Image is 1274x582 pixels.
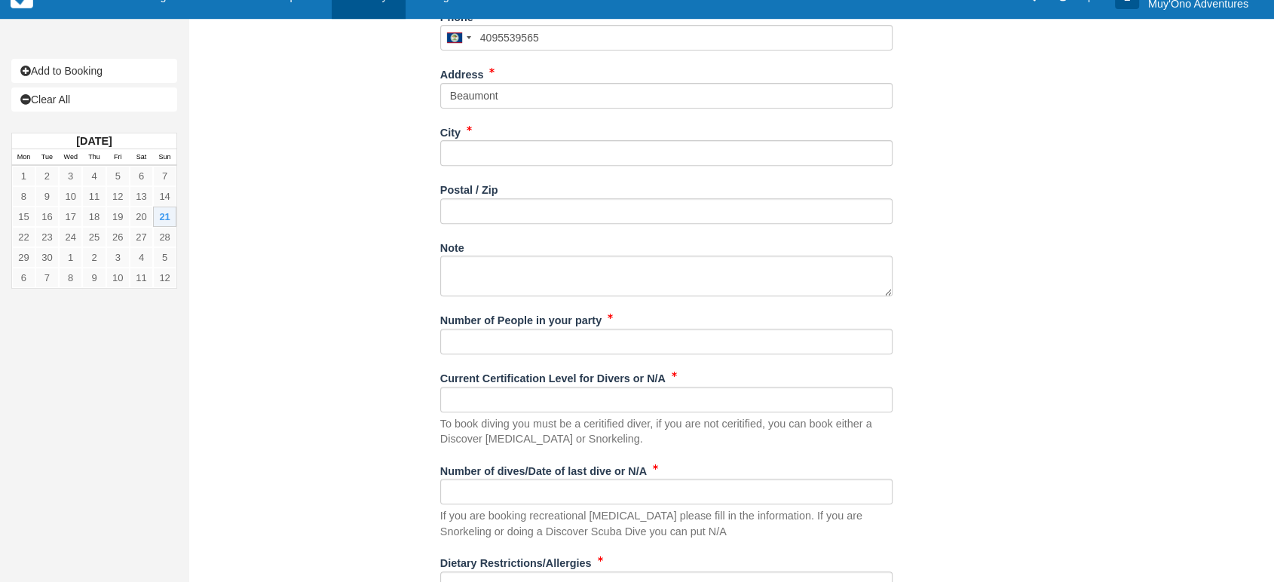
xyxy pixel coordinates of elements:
[82,186,106,207] a: 11
[106,268,130,288] a: 10
[82,247,106,268] a: 2
[82,149,106,166] th: Thu
[130,166,153,186] a: 6
[106,227,130,247] a: 26
[440,120,461,141] label: City
[440,235,464,256] label: Note
[440,508,893,539] p: If you are booking recreational [MEDICAL_DATA] please fill in the information. If you are Snorkel...
[153,207,176,227] a: 21
[153,247,176,268] a: 5
[35,227,59,247] a: 23
[106,207,130,227] a: 19
[440,177,498,198] label: Postal / Zip
[82,227,106,247] a: 25
[12,227,35,247] a: 22
[106,186,130,207] a: 12
[35,207,59,227] a: 16
[440,62,484,83] label: Address
[440,458,647,479] label: Number of dives/Date of last dive or N/A
[106,149,130,166] th: Fri
[12,268,35,288] a: 6
[12,166,35,186] a: 1
[35,268,59,288] a: 7
[59,186,82,207] a: 10
[130,186,153,207] a: 13
[130,227,153,247] a: 27
[35,149,59,166] th: Tue
[153,166,176,186] a: 7
[12,207,35,227] a: 15
[106,166,130,186] a: 5
[35,186,59,207] a: 9
[59,149,82,166] th: Wed
[82,207,106,227] a: 18
[153,186,176,207] a: 14
[440,308,602,329] label: Number of People in your party
[153,227,176,247] a: 28
[441,26,476,50] div: Belize: +501
[76,135,112,147] strong: [DATE]
[130,247,153,268] a: 4
[153,268,176,288] a: 12
[130,268,153,288] a: 11
[59,227,82,247] a: 24
[130,207,153,227] a: 20
[12,186,35,207] a: 8
[11,87,177,112] a: Clear All
[440,366,666,387] label: Current Certification Level for Divers or N/A
[440,416,893,447] p: To book diving you must be a ceritified diver, if you are not ceritified, you can book either a D...
[35,247,59,268] a: 30
[11,59,177,83] a: Add to Booking
[59,207,82,227] a: 17
[82,166,106,186] a: 4
[59,247,82,268] a: 1
[12,149,35,166] th: Mon
[59,166,82,186] a: 3
[12,247,35,268] a: 29
[153,149,176,166] th: Sun
[130,149,153,166] th: Sat
[82,268,106,288] a: 9
[440,550,592,571] label: Dietary Restrictions/Allergies
[35,166,59,186] a: 2
[59,268,82,288] a: 8
[106,247,130,268] a: 3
